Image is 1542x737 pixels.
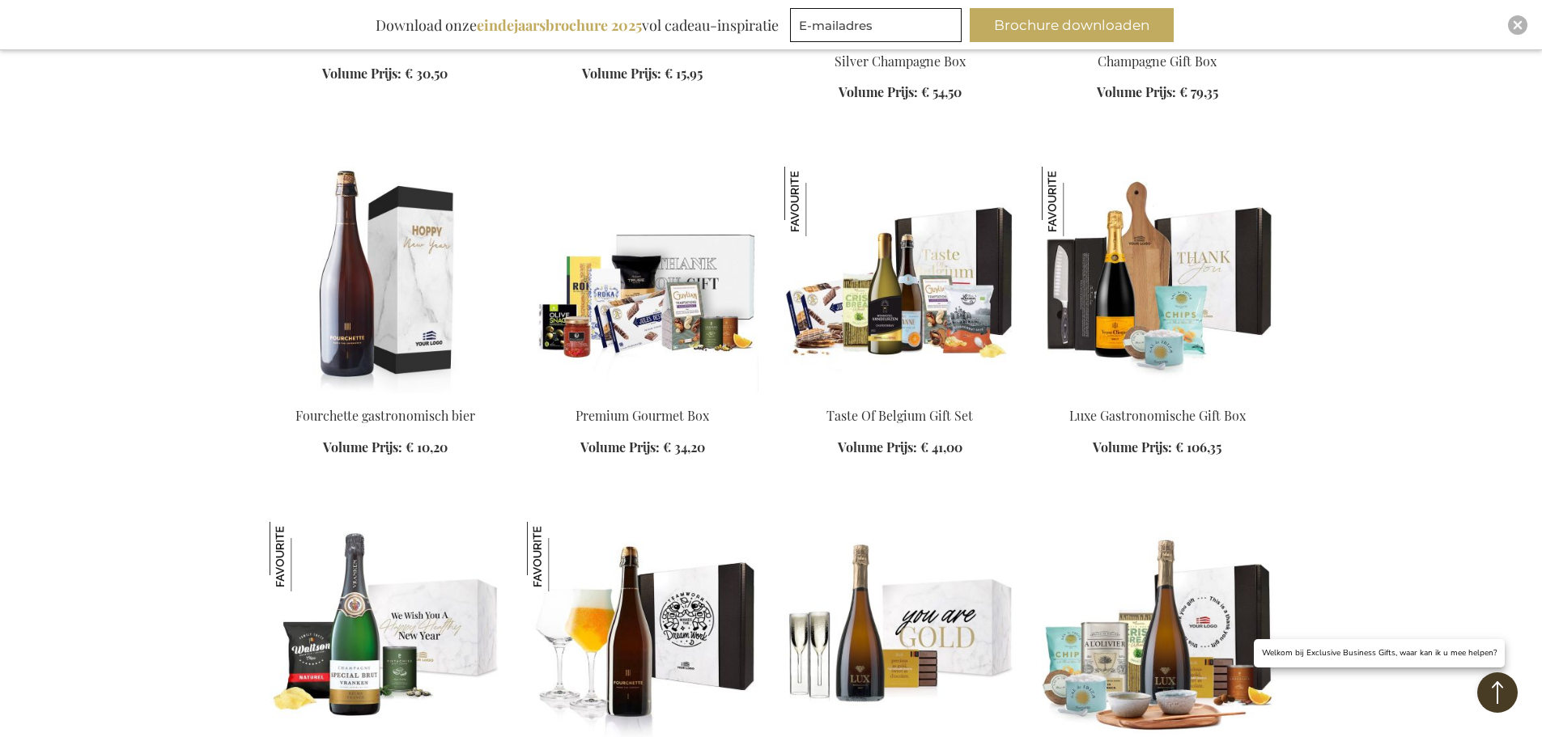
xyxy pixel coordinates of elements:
[663,438,705,455] span: € 34,20
[665,65,703,82] span: € 15,95
[1042,387,1273,402] a: Luxury Culinary Gift Box Luxe Gastronomische Gift Box
[784,387,1016,402] a: Taste Of Belgium Gift Set Taste Of Belgium Gift Set
[1093,438,1221,457] a: Volume Prijs: € 106,35
[1179,83,1218,100] span: € 79,35
[286,34,485,51] a: The Gift Label Hand & Keuken Set
[1042,167,1111,236] img: Luxe Gastronomische Gift Box
[1086,34,1229,70] a: Ruinart Blanc De Blancs Champagne Gift Box
[295,407,475,424] a: Fourchette gastronomisch bier
[580,438,660,455] span: Volume Prijs:
[270,387,501,402] a: Fourchette beer 75 cl
[1097,83,1218,102] a: Volume Prijs: € 79,35
[406,438,448,455] span: € 10,20
[801,34,1000,70] a: [PERSON_NAME] & Pommery Pop Silver Champagne Box
[368,8,786,42] div: Download onze vol cadeau-inspiratie
[270,522,339,591] img: Champagne Apéro Box
[580,438,705,457] a: Volume Prijs: € 34,20
[322,65,448,83] a: Volume Prijs: € 30,50
[477,15,642,35] b: eindejaarsbrochure 2025
[839,83,962,102] a: Volume Prijs: € 54,50
[970,8,1174,42] button: Brochure downloaden
[576,407,709,424] a: Premium Gourmet Box
[1093,438,1172,455] span: Volume Prijs:
[582,65,661,82] span: Volume Prijs:
[1513,20,1523,30] img: Close
[582,65,703,83] a: Volume Prijs: € 15,95
[527,522,597,591] img: Fourchette Bier Gift Box
[790,8,962,42] input: E-mailadres
[322,65,401,82] span: Volume Prijs:
[1042,167,1273,393] img: Luxury Culinary Gift Box
[583,34,702,51] a: Sparkling Apéro Box
[784,167,854,236] img: Taste Of Belgium Gift Set
[527,387,758,402] a: Premium Gourmet Box
[270,167,501,393] img: Fourchette beer 75 cl
[838,438,962,457] a: Volume Prijs: € 41,00
[790,8,966,47] form: marketing offers and promotions
[838,438,917,455] span: Volume Prijs:
[1175,438,1221,455] span: € 106,35
[826,407,973,424] a: Taste Of Belgium Gift Set
[1097,83,1176,100] span: Volume Prijs:
[1069,407,1246,424] a: Luxe Gastronomische Gift Box
[527,167,758,393] img: Premium Gourmet Box
[1508,15,1527,35] div: Close
[784,167,1016,393] img: Taste Of Belgium Gift Set
[405,65,448,82] span: € 30,50
[323,438,402,455] span: Volume Prijs:
[920,438,962,455] span: € 41,00
[921,83,962,100] span: € 54,50
[839,83,918,100] span: Volume Prijs:
[323,438,448,457] a: Volume Prijs: € 10,20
